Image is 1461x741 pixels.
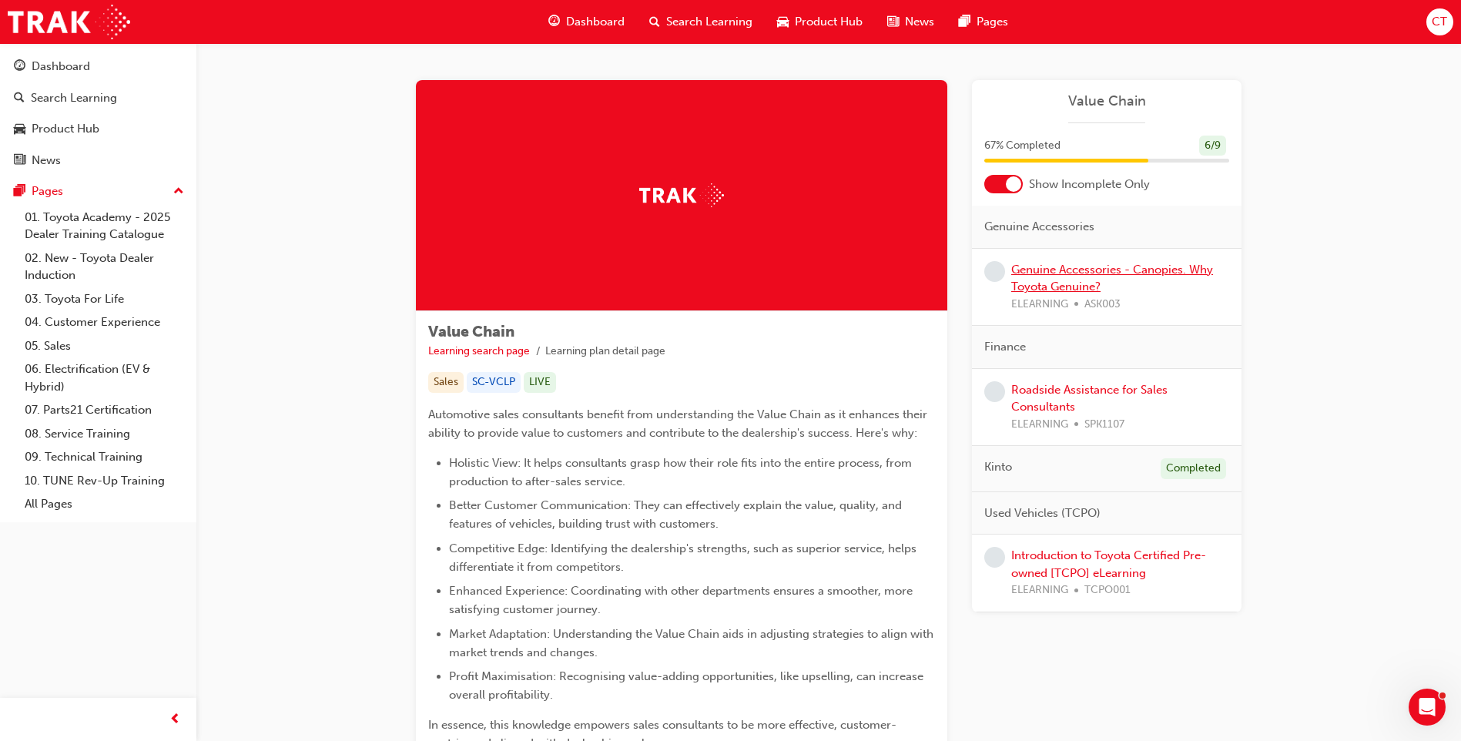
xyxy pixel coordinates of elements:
[18,469,190,493] a: 10. TUNE Rev-Up Training
[18,246,190,287] a: 02. New - Toyota Dealer Induction
[524,372,556,393] div: LIVE
[18,287,190,311] a: 03. Toyota For Life
[1011,296,1068,313] span: ELEARNING
[428,323,514,340] span: Value Chain
[449,541,920,574] span: Competitive Edge: Identifying the dealership's strengths, such as superior service, helps differe...
[984,92,1229,110] a: Value Chain
[887,12,899,32] span: news-icon
[984,261,1005,282] span: learningRecordVerb_NONE-icon
[1011,263,1213,294] a: Genuine Accessories - Canopies. Why Toyota Genuine?
[905,13,934,31] span: News
[548,12,560,32] span: guage-icon
[8,5,130,39] img: Trak
[18,206,190,246] a: 01. Toyota Academy - 2025 Dealer Training Catalogue
[14,92,25,106] span: search-icon
[1426,8,1453,35] button: CT
[1432,13,1447,31] span: CT
[169,710,181,729] span: prev-icon
[1084,296,1121,313] span: ASK003
[32,120,99,138] div: Product Hub
[639,183,724,207] img: Trak
[984,218,1094,236] span: Genuine Accessories
[984,458,1012,476] span: Kinto
[984,137,1061,155] span: 67 % Completed
[428,407,930,440] span: Automotive sales consultants benefit from understanding the Value Chain as it enhances their abil...
[1084,582,1131,599] span: TCPO001
[777,12,789,32] span: car-icon
[637,6,765,38] a: search-iconSearch Learning
[1011,548,1206,580] a: Introduction to Toyota Certified Pre-owned [TCPO] eLearning
[18,334,190,358] a: 05. Sales
[1199,136,1226,156] div: 6 / 9
[449,498,905,531] span: Better Customer Communication: They can effectively explain the value, quality, and features of v...
[1029,176,1150,193] span: Show Incomplete Only
[18,422,190,446] a: 08. Service Training
[449,627,937,659] span: Market Adaptation: Understanding the Value Chain aids in adjusting strategies to align with marke...
[449,669,927,702] span: Profit Maximisation: Recognising value-adding opportunities, like upselling, can increase overall...
[977,13,1008,31] span: Pages
[649,12,660,32] span: search-icon
[428,344,530,357] a: Learning search page
[428,372,464,393] div: Sales
[31,89,117,107] div: Search Learning
[765,6,875,38] a: car-iconProduct Hub
[1409,689,1446,726] iframe: Intercom live chat
[666,13,752,31] span: Search Learning
[1011,416,1068,434] span: ELEARNING
[875,6,947,38] a: news-iconNews
[18,492,190,516] a: All Pages
[18,445,190,469] a: 09. Technical Training
[467,372,521,393] div: SC-VCLP
[984,547,1005,568] span: learningRecordVerb_NONE-icon
[984,381,1005,402] span: learningRecordVerb_NONE-icon
[14,154,25,168] span: news-icon
[947,6,1020,38] a: pages-iconPages
[1011,383,1168,414] a: Roadside Assistance for Sales Consultants
[18,398,190,422] a: 07. Parts21 Certification
[6,146,190,175] a: News
[449,584,916,616] span: Enhanced Experience: Coordinating with other departments ensures a smoother, more satisfying cust...
[6,177,190,206] button: Pages
[566,13,625,31] span: Dashboard
[173,182,184,202] span: up-icon
[984,338,1026,356] span: Finance
[32,183,63,200] div: Pages
[1161,458,1226,479] div: Completed
[18,310,190,334] a: 04. Customer Experience
[984,505,1101,522] span: Used Vehicles (TCPO)
[959,12,970,32] span: pages-icon
[536,6,637,38] a: guage-iconDashboard
[6,49,190,177] button: DashboardSearch LearningProduct HubNews
[1084,416,1124,434] span: SPK1107
[14,60,25,74] span: guage-icon
[32,152,61,169] div: News
[14,185,25,199] span: pages-icon
[795,13,863,31] span: Product Hub
[449,456,915,488] span: Holistic View: It helps consultants grasp how their role fits into the entire process, from produ...
[6,84,190,112] a: Search Learning
[14,122,25,136] span: car-icon
[545,343,665,360] li: Learning plan detail page
[32,58,90,75] div: Dashboard
[6,52,190,81] a: Dashboard
[18,357,190,398] a: 06. Electrification (EV & Hybrid)
[6,115,190,143] a: Product Hub
[1011,582,1068,599] span: ELEARNING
